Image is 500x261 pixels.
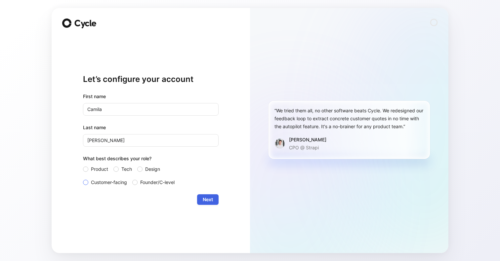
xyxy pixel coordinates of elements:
div: “We tried them all, no other software beats Cycle. We redesigned our feedback loop to extract con... [274,107,424,130]
span: Product [91,165,108,173]
div: [PERSON_NAME] [289,136,326,144]
h1: Let’s configure your account [83,74,219,85]
span: Next [203,196,213,204]
span: Customer-facing [91,178,127,186]
span: Tech [121,165,132,173]
div: First name [83,93,219,100]
p: CPO @ Strapi [289,144,326,152]
label: Last name [83,124,219,131]
input: Doe [83,134,219,147]
input: John [83,103,219,116]
div: What best describes your role? [83,155,219,165]
span: Founder/C-level [140,178,175,186]
button: Next [197,194,219,205]
span: Design [145,165,160,173]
